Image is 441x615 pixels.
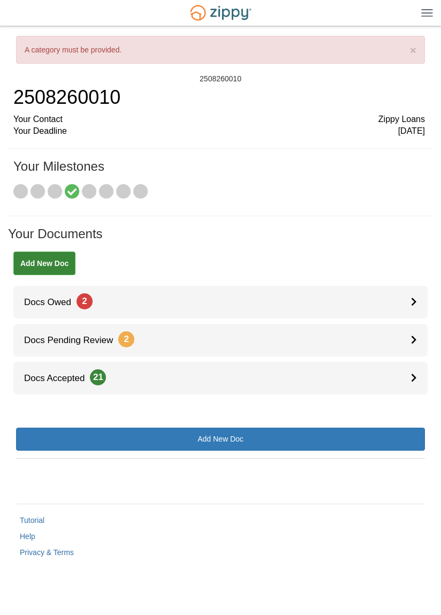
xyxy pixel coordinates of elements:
a: Docs Pending Review2 [13,324,428,356]
a: Docs Owed2 [13,286,428,318]
span: 2 [77,293,93,309]
div: 2508260010 [200,74,241,83]
h1: Your Milestones [13,160,425,184]
img: Mobile Dropdown Menu [421,9,433,17]
span: 2 [118,331,134,347]
a: Tutorial [20,516,44,525]
div: Your Deadline [13,125,425,138]
a: Add New Doc [13,252,75,275]
a: Privacy & Terms [20,548,74,557]
a: Docs Accepted21 [13,362,428,394]
span: Docs Accepted [13,373,106,383]
span: Docs Owed [13,297,93,307]
h1: Your Documents [8,227,433,252]
span: 21 [90,369,106,385]
span: Zippy Loans [378,113,425,126]
a: Add New Doc [16,428,425,451]
span: [DATE] [398,125,425,138]
a: Help [20,532,35,541]
span: Docs Pending Review [13,335,134,345]
div: A category must be provided. [16,36,425,64]
h1: 2508260010 [13,87,425,108]
div: Your Contact [13,113,425,126]
button: × [410,44,416,56]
